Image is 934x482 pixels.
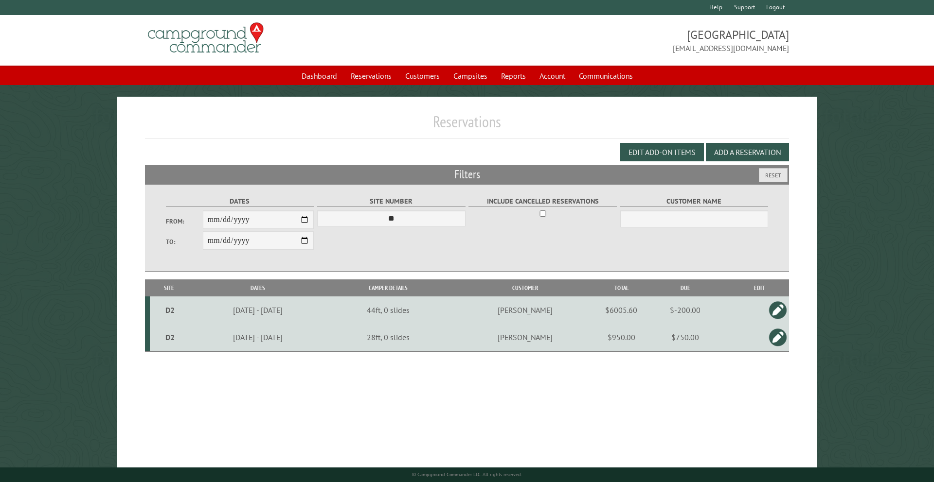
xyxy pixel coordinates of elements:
[190,332,326,342] div: [DATE] - [DATE]
[730,279,789,296] th: Edit
[641,324,730,351] td: $750.00
[399,67,446,85] a: Customers
[620,143,704,161] button: Edit Add-on Items
[317,196,466,207] label: Site Number
[190,305,326,315] div: [DATE] - [DATE]
[327,324,449,351] td: 28ft, 0 slides
[412,471,522,478] small: © Campground Commander LLC. All rights reserved.
[327,296,449,324] td: 44ft, 0 slides
[641,279,730,296] th: Due
[534,67,571,85] a: Account
[620,196,769,207] label: Customer Name
[495,67,532,85] a: Reports
[468,196,617,207] label: Include Cancelled Reservations
[296,67,343,85] a: Dashboard
[706,143,789,161] button: Add a Reservation
[449,324,602,351] td: [PERSON_NAME]
[449,279,602,296] th: Customer
[327,279,449,296] th: Camper Details
[154,305,187,315] div: D2
[602,324,641,351] td: $950.00
[759,168,788,182] button: Reset
[150,279,189,296] th: Site
[448,67,493,85] a: Campsites
[166,237,203,246] label: To:
[145,165,790,184] h2: Filters
[154,332,187,342] div: D2
[145,112,790,139] h1: Reservations
[345,67,397,85] a: Reservations
[641,296,730,324] td: $-200.00
[449,296,602,324] td: [PERSON_NAME]
[602,279,641,296] th: Total
[145,19,267,57] img: Campground Commander
[602,296,641,324] td: $6005.60
[166,196,314,207] label: Dates
[188,279,327,296] th: Dates
[166,217,203,226] label: From:
[573,67,639,85] a: Communications
[467,27,789,54] span: [GEOGRAPHIC_DATA] [EMAIL_ADDRESS][DOMAIN_NAME]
